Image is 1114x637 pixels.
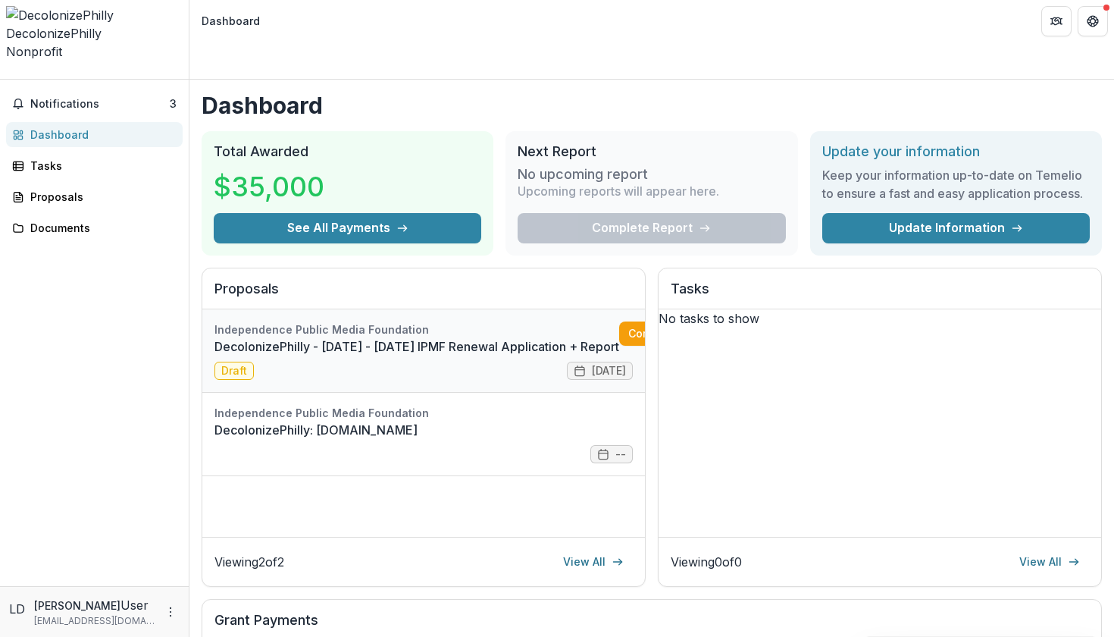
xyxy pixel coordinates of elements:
button: Partners [1041,6,1072,36]
div: Dashboard [30,127,171,143]
div: Documents [30,220,171,236]
a: Tasks [6,153,183,178]
h2: Update your information [822,143,1090,160]
p: [EMAIL_ADDRESS][DOMAIN_NAME] [34,614,155,628]
button: More [161,603,180,621]
div: DecolonizePhilly [6,24,183,42]
button: Get Help [1078,6,1108,36]
h2: Total Awarded [214,143,481,160]
h2: Proposals [214,281,633,309]
a: Proposals [6,184,183,209]
button: See All Payments [214,213,481,243]
span: 3 [170,97,177,110]
img: DecolonizePhilly [6,6,183,24]
div: Lakesha Datts [9,600,28,618]
h3: No upcoming report [518,166,648,183]
h2: Tasks [671,281,1089,309]
a: Dashboard [6,122,183,147]
p: User [120,596,149,614]
a: View All [1010,550,1089,574]
div: Dashboard [202,13,260,29]
h1: Dashboard [202,92,1102,119]
p: Upcoming reports will appear here. [518,182,719,200]
h2: Next Report [518,143,785,160]
h3: Keep your information up-to-date on Temelio to ensure a fast and easy application process. [822,166,1090,202]
a: View All [554,550,633,574]
div: Proposals [30,189,171,205]
span: Notifications [30,98,170,111]
a: Documents [6,215,183,240]
button: Notifications3 [6,92,183,116]
a: DecolonizePhilly: [DOMAIN_NAME] [214,421,633,439]
a: Complete [619,322,706,346]
span: Nonprofit [6,44,62,59]
h3: $35,000 [214,166,324,207]
nav: breadcrumb [196,10,266,32]
p: [PERSON_NAME] [34,598,120,613]
p: Viewing 2 of 2 [214,553,284,571]
div: Tasks [30,158,171,174]
p: Viewing 0 of 0 [671,553,742,571]
a: Update Information [822,213,1090,243]
a: DecolonizePhilly - [DATE] - [DATE] IPMF Renewal Application + Report [214,337,619,356]
p: No tasks to show [659,309,1101,328]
